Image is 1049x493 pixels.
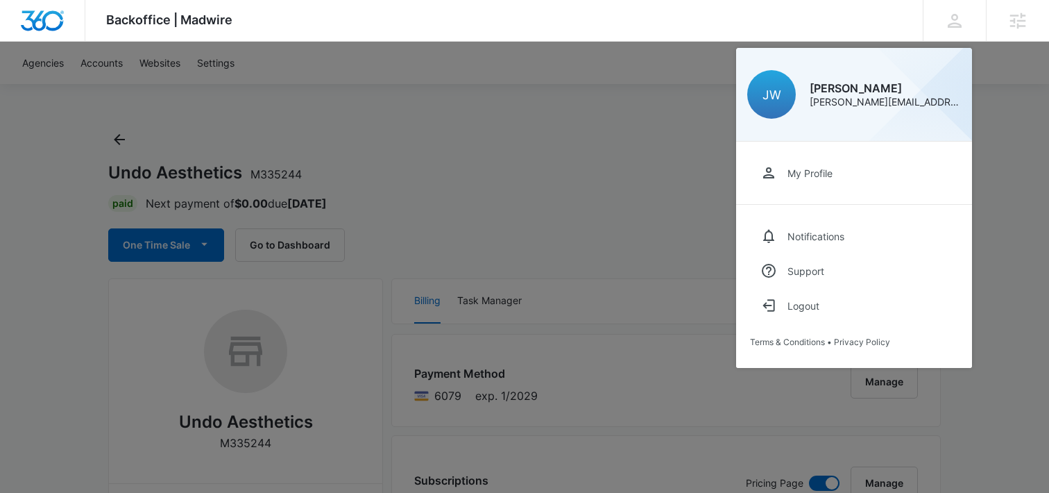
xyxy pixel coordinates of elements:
div: Notifications [787,231,844,242]
a: Notifications [750,219,958,253]
div: Support [787,265,824,277]
div: • [750,337,958,347]
div: Logout [787,300,819,312]
div: My Profile [787,167,833,179]
div: [PERSON_NAME] [810,83,961,94]
div: [PERSON_NAME][EMAIL_ADDRESS][DOMAIN_NAME] [810,97,961,107]
a: Privacy Policy [834,337,890,347]
a: Support [750,253,958,288]
span: Backoffice | Madwire [106,12,232,27]
a: My Profile [750,156,958,190]
a: Terms & Conditions [750,337,825,347]
button: Logout [750,288,958,323]
span: JW [762,87,781,102]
